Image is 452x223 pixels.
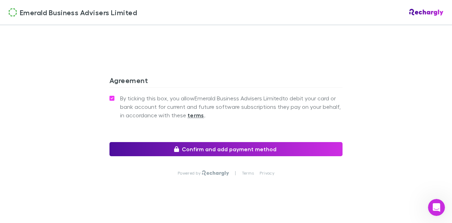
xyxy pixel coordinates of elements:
a: Terms [242,170,254,176]
img: Emerald Business Advisers Limited's Logo [8,8,17,17]
img: Rechargly Logo [202,170,229,176]
span: By ticking this box, you allow Emerald Business Advisers Limited to debit your card or bank accou... [120,94,343,119]
iframe: Intercom live chat [428,199,445,216]
p: Powered by [178,170,202,176]
h3: Agreement [109,76,343,87]
p: | [235,170,236,176]
a: Privacy [260,170,274,176]
img: Rechargly Logo [409,9,444,16]
strong: terms [188,112,204,119]
button: Confirm and add payment method [109,142,343,156]
span: Emerald Business Advisers Limited [20,7,137,18]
